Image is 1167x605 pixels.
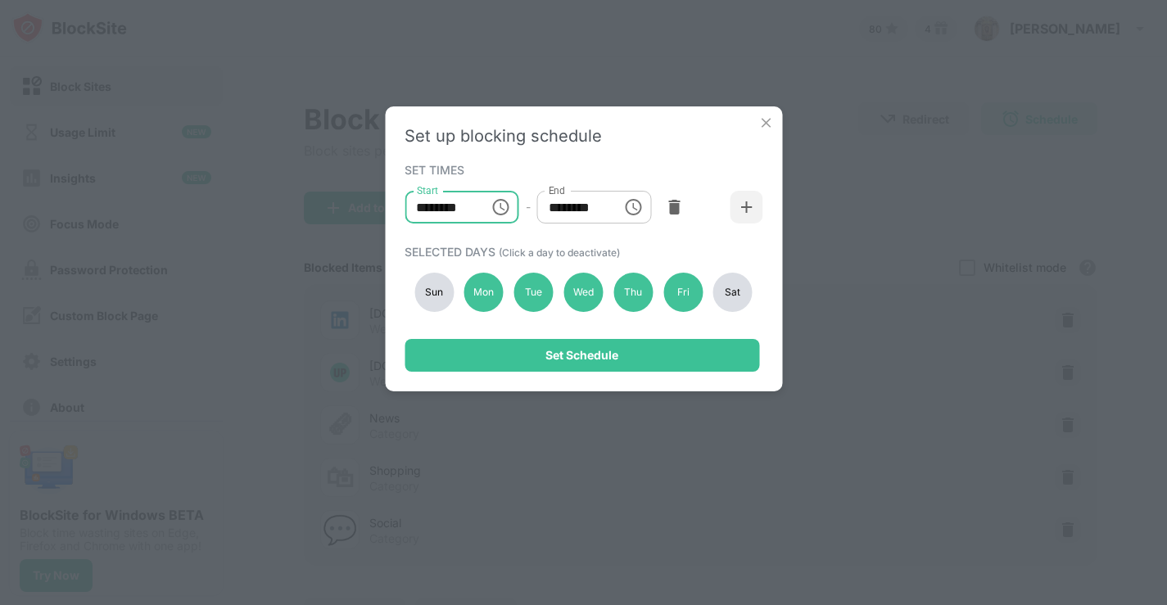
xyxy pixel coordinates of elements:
[613,273,653,312] div: Thu
[758,115,774,131] img: x-button.svg
[414,273,454,312] div: Sun
[713,273,753,312] div: Sat
[563,273,603,312] div: Wed
[499,246,620,259] span: (Click a day to deactivate)
[405,126,762,146] div: Set up blocking schedule
[663,273,703,312] div: Fri
[416,183,437,197] label: Start
[514,273,554,312] div: Tue
[526,198,531,216] div: -
[549,183,566,197] label: End
[405,245,758,259] div: SELECTED DAYS
[464,273,504,312] div: Mon
[485,191,518,223] button: Choose time, selected time is 8:00 AM
[545,349,618,362] div: Set Schedule
[617,191,650,223] button: Choose time, selected time is 4:45 PM
[405,163,758,176] div: SET TIMES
